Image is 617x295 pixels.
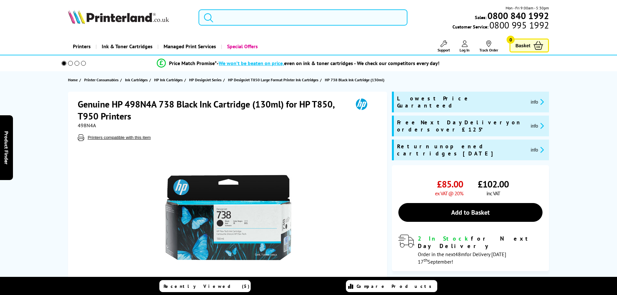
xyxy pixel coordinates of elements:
span: Compare Products [357,283,435,289]
span: 498N4A [78,122,96,129]
li: modal_Promise [53,58,544,69]
a: Recently Viewed (5) [159,280,251,292]
span: HP 738 Black Ink Cartridge (130ml) [325,76,384,83]
span: Customer Service: [452,22,549,30]
span: 2 In Stock [418,235,471,242]
span: £102.00 [478,178,509,190]
span: Free Next Day Delivery on orders over £125* [397,119,526,133]
span: Order in the next for Delivery [DATE] 17 September! [418,251,506,265]
span: Ink Cartridges [125,76,148,83]
a: Ink & Toner Cartridges [96,38,157,55]
sup: th [424,257,428,263]
span: Support [438,48,450,52]
a: HP DesignJet T850 Large Format Printer Ink Cartridges [228,76,320,83]
span: Mon - Fri 9:00am - 5:30pm [506,5,549,11]
a: Track Order [479,40,498,52]
span: inc VAT [486,190,500,197]
span: HP Ink Cartridges [154,76,183,83]
span: Home [68,76,78,83]
a: Support [438,40,450,52]
a: Basket 0 [509,39,549,52]
span: Recently Viewed (5) [164,283,250,289]
img: HP [347,98,376,110]
a: Managed Print Services [157,38,221,55]
h1: Genuine HP 498N4A 738 Black Ink Cartridge (130ml) for HP T850, T950 Printers [78,98,347,122]
span: 0 [507,36,515,44]
a: Ink Cartridges [125,76,149,83]
span: We won’t be beaten on price, [219,60,284,66]
span: Product Finder [3,131,10,164]
button: promo-description [529,98,546,106]
span: Basket [515,41,530,50]
span: Log In [460,48,470,52]
a: HP DesignJet Series [189,76,223,83]
span: Price Match Promise* [169,60,217,66]
span: HP DesignJet T850 Large Format Printer Ink Cartridges [228,76,318,83]
span: Ink & Toner Cartridges [102,38,153,55]
span: Sales: [475,14,486,20]
a: Printer Consumables [84,76,120,83]
button: promo-description [529,122,546,130]
span: Return unopened cartridges [DATE] [397,143,526,157]
div: for Next Day Delivery [418,235,543,250]
img: HP 498N4A 738 Black Ink Cartridge (130ml) [165,154,292,281]
a: Add to Basket [398,203,543,222]
a: HP 738 Black Ink Cartridge (130ml) [325,76,386,83]
span: Lowest Price Guaranteed [397,95,526,109]
a: HP Ink Cartridges [154,76,184,83]
button: promo-description [529,146,546,153]
button: Printers compatible with this item [86,135,153,140]
span: Printer Consumables [84,76,119,83]
a: Compare Products [346,280,437,292]
div: - even on ink & toner cartridges - We check our competitors every day! [217,60,440,66]
div: modal_delivery [398,235,543,265]
span: ex VAT @ 20% [435,190,463,197]
b: 0800 840 1992 [487,10,549,22]
a: Printerland Logo [68,10,191,25]
a: Printers [68,38,96,55]
span: 48m [455,251,465,257]
a: Home [68,76,79,83]
span: 0800 995 1992 [488,22,549,28]
span: HP DesignJet Series [189,76,222,83]
a: Special Offers [221,38,263,55]
span: £85.00 [437,178,463,190]
img: Printerland Logo [68,10,169,24]
a: 0800 840 1992 [486,13,549,19]
a: Log In [460,40,470,52]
